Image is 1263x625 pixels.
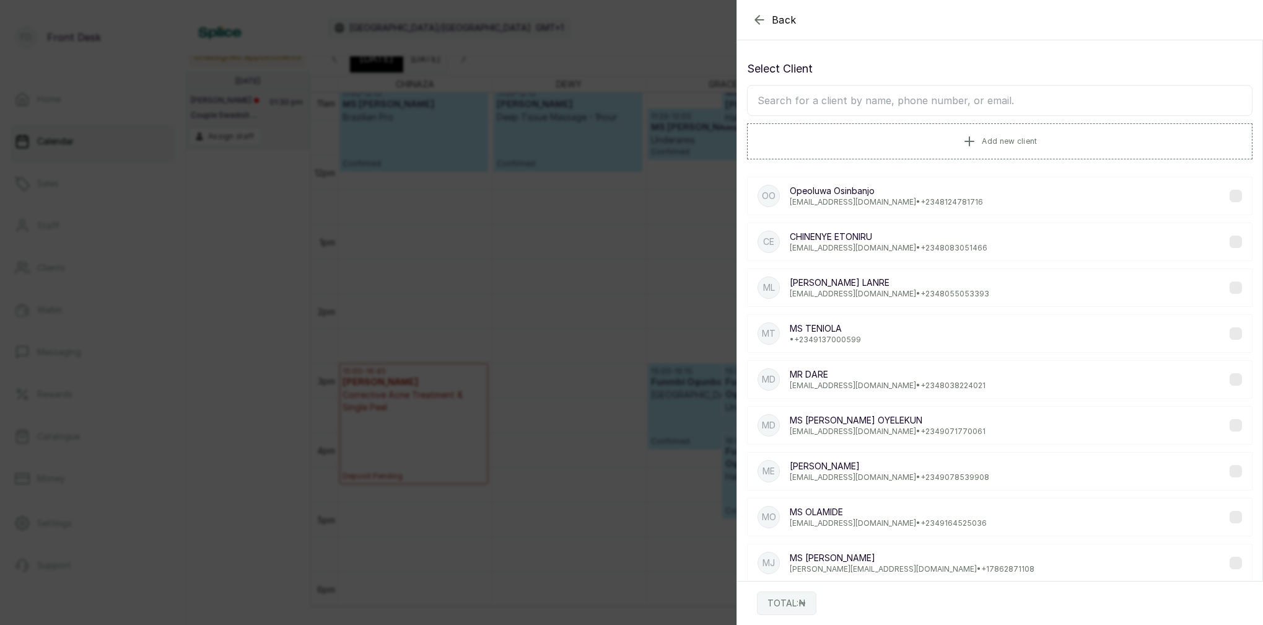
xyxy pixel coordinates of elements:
[762,419,776,432] p: MD
[790,335,861,345] p: • +234 9137000599
[790,368,985,381] p: MR DARE
[752,12,797,27] button: Back
[747,60,1252,78] p: Select Client
[747,123,1252,159] button: Add new client
[767,597,806,609] p: TOTAL: ₦
[762,511,776,523] p: MO
[762,327,776,340] p: MT
[790,243,987,253] p: [EMAIL_ADDRESS][DOMAIN_NAME] • +234 8083051466
[790,277,989,289] p: [PERSON_NAME] LANRE
[790,460,989,472] p: [PERSON_NAME]
[790,564,1034,574] p: [PERSON_NAME][EMAIL_ADDRESS][DOMAIN_NAME] • +1 7862871108
[763,465,775,477] p: ME
[763,236,774,248] p: CE
[763,281,775,294] p: ML
[790,185,983,197] p: Opeoluwa Osinbanjo
[790,381,985,391] p: [EMAIL_ADDRESS][DOMAIN_NAME] • +234 8038224021
[763,557,775,569] p: MJ
[790,322,861,335] p: MS TENIOLA
[790,427,985,437] p: [EMAIL_ADDRESS][DOMAIN_NAME] • +234 9071770061
[790,552,1034,564] p: MS [PERSON_NAME]
[790,518,987,528] p: [EMAIL_ADDRESS][DOMAIN_NAME] • +234 9164525036
[790,231,987,243] p: CHINENYE ETONIRU
[747,85,1252,116] input: Search for a client by name, phone number, or email.
[762,373,776,386] p: MD
[772,12,797,27] span: Back
[790,414,985,427] p: MS [PERSON_NAME] OYELEKUN
[982,136,1037,146] span: Add new client
[762,190,776,202] p: OO
[790,472,989,482] p: [EMAIL_ADDRESS][DOMAIN_NAME] • +234 9078539908
[790,506,987,518] p: MS OLAMIDE
[790,197,983,207] p: [EMAIL_ADDRESS][DOMAIN_NAME] • +234 8124781716
[790,289,989,299] p: [EMAIL_ADDRESS][DOMAIN_NAME] • +234 8055053393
